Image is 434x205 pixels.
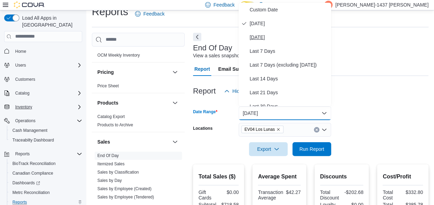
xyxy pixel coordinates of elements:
[383,173,423,181] h2: Cost/Profit
[15,77,35,82] span: Customers
[97,153,119,158] a: End Of Day
[12,89,82,97] span: Catalog
[12,61,29,69] button: Users
[19,14,82,28] span: Load All Apps in [GEOGRAPHIC_DATA]
[250,75,328,83] span: Last 14 Days
[15,62,26,68] span: Users
[12,75,38,84] a: Customers
[97,153,119,158] span: End Of Day
[132,7,167,21] a: Feedback
[324,1,332,9] div: Mariah-1437 Marquez
[97,138,170,145] button: Sales
[171,138,179,146] button: Sales
[12,103,82,111] span: Inventory
[194,62,210,76] span: Report
[320,189,340,201] div: Total Discount
[286,189,301,195] div: $42.27
[97,69,170,76] button: Pricing
[10,188,82,197] span: Metrc Reconciliation
[250,6,328,14] span: Custom Date
[10,159,58,168] a: BioTrack Reconciliation
[15,49,26,54] span: Home
[1,74,85,84] button: Customers
[12,117,38,125] button: Operations
[97,122,133,128] span: Products to Archive
[193,109,218,115] label: Date Range
[1,46,85,56] button: Home
[171,99,179,107] button: Products
[97,161,125,167] span: Itemized Sales
[97,69,114,76] h3: Pricing
[292,142,331,156] button: Run Report
[15,90,29,96] span: Catalog
[12,128,47,133] span: Cash Management
[12,89,32,97] button: Catalog
[321,127,327,133] button: Open list of options
[314,127,319,133] button: Clear input
[7,168,85,178] button: Canadian Compliance
[12,47,29,56] a: Home
[193,44,232,52] h3: End Of Day
[1,60,85,70] button: Users
[7,178,85,188] a: Dashboards
[193,126,213,131] label: Locations
[92,82,185,93] div: Pricing
[12,117,82,125] span: Operations
[1,102,85,112] button: Inventory
[12,150,82,158] span: Reports
[10,169,56,177] a: Canadian Compliance
[383,189,401,201] div: Total Cost
[12,103,35,111] button: Inventory
[276,127,280,131] button: Remove EV04 Los Lunas from selection in this group
[97,169,139,175] span: Sales by Classification
[193,52,294,59] div: View a sales snapshot for a date or date range.
[343,189,364,195] div: -$202.68
[97,114,125,119] span: Catalog Export
[15,151,30,157] span: Reports
[97,123,133,127] a: Products to Archive
[97,99,170,106] button: Products
[97,186,152,191] a: Sales by Employee (Created)
[199,189,217,201] div: Gift Cards
[218,62,262,76] span: Email Subscription
[12,47,82,56] span: Home
[12,137,54,143] span: Traceabilty Dashboard
[10,136,57,144] a: Traceabilty Dashboard
[97,138,110,145] h3: Sales
[258,173,300,181] h2: Average Spent
[299,146,324,153] span: Run Report
[10,169,82,177] span: Canadian Compliance
[213,1,234,8] span: Feedback
[249,142,288,156] button: Export
[320,1,321,9] p: |
[15,104,32,110] span: Inventory
[10,179,82,187] span: Dashboards
[97,99,118,106] h3: Products
[7,135,85,145] button: Traceabilty Dashboard
[250,19,328,28] span: [DATE]
[1,88,85,98] button: Catalog
[97,162,125,166] a: Itemized Sales
[1,116,85,126] button: Operations
[12,199,27,205] span: Reports
[12,190,50,195] span: Metrc Reconciliation
[7,188,85,197] button: Metrc Reconciliation
[97,178,122,183] a: Sales by Day
[250,88,328,97] span: Last 21 Days
[320,173,364,181] h2: Discounts
[143,10,164,17] span: Feedback
[220,189,239,195] div: $0.00
[267,1,318,9] p: Schwazze [US_STATE]
[97,83,119,89] span: Price Sheet
[7,126,85,135] button: Cash Management
[244,126,275,133] span: EV04 Los Lunas
[10,126,50,135] a: Cash Management
[250,102,328,110] span: Last 30 Days
[92,5,128,19] h1: Reports
[171,68,179,76] button: Pricing
[12,180,40,186] span: Dashboards
[1,149,85,159] button: Reports
[97,195,154,199] a: Sales by Employee (Tendered)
